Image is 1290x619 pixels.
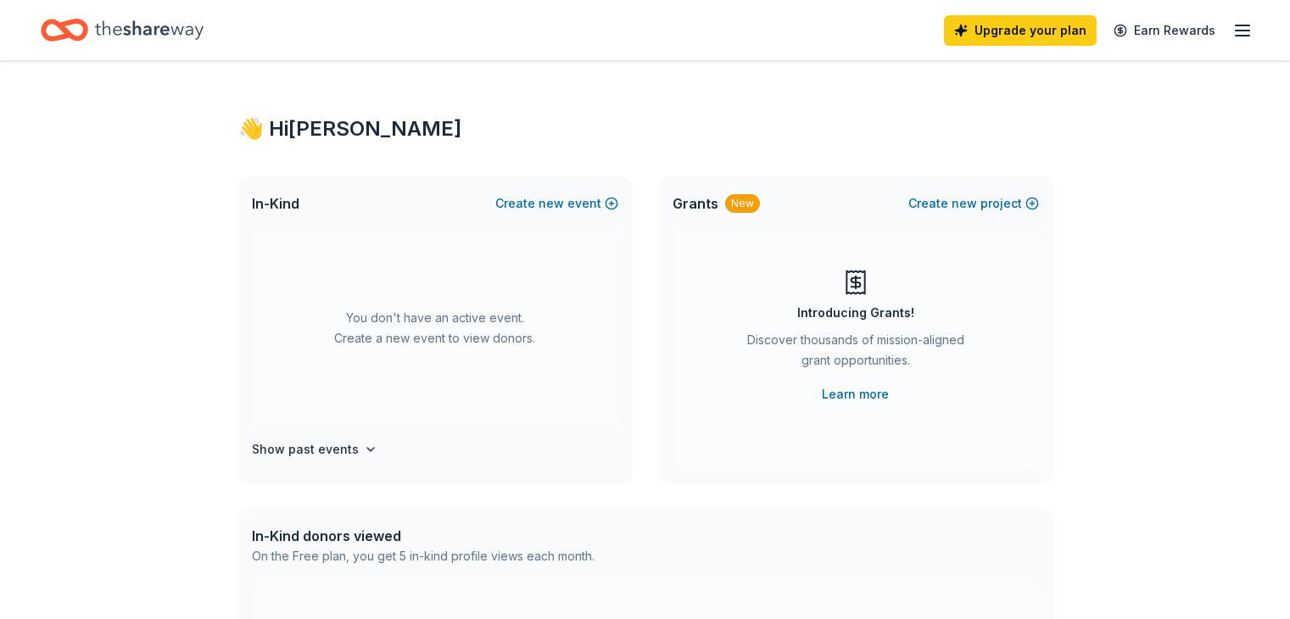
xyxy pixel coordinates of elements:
[252,526,595,546] div: In-Kind donors viewed
[673,193,718,214] span: Grants
[495,193,618,214] button: Createnewevent
[539,193,564,214] span: new
[740,330,971,377] div: Discover thousands of mission-aligned grant opportunities.
[944,15,1097,46] a: Upgrade your plan
[252,439,377,460] button: Show past events
[1103,15,1226,46] a: Earn Rewards
[252,439,359,460] h4: Show past events
[952,193,977,214] span: new
[822,384,889,404] a: Learn more
[797,303,914,323] div: Introducing Grants!
[908,193,1039,214] button: Createnewproject
[252,546,595,566] div: On the Free plan, you get 5 in-kind profile views each month.
[725,194,760,213] div: New
[41,10,204,50] a: Home
[238,115,1053,142] div: 👋 Hi [PERSON_NAME]
[252,231,618,426] div: You don't have an active event. Create a new event to view donors.
[252,193,299,214] span: In-Kind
